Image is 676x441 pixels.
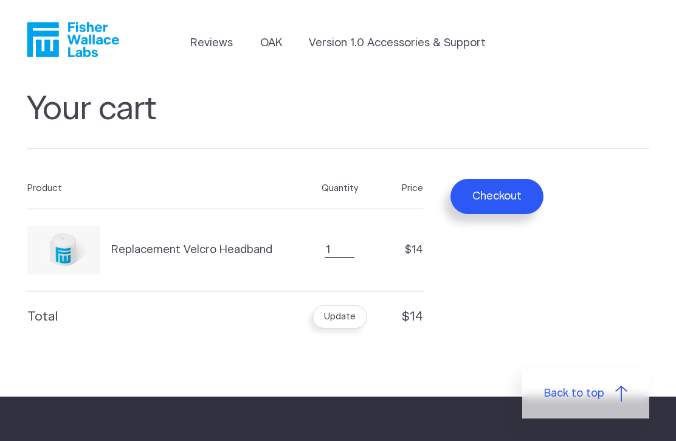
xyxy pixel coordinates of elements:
a: Reviews [190,35,233,52]
a: OAK [260,35,282,52]
a: Back to top [522,369,649,418]
th: Price [384,168,423,209]
th: Total [27,291,295,342]
a: Fisher Wallace [27,22,119,57]
td: $14 [384,209,423,291]
button: Checkout [450,179,543,214]
th: Product [27,168,295,209]
th: Quantity [295,168,384,209]
a: Replacement Velcro Headband [27,226,278,274]
td: $14 [384,291,423,342]
span: Replacement Velcro Headband [111,242,272,259]
span: Back to top [544,386,604,402]
h1: Your cart [27,90,649,149]
a: Version 1.0 Accessories & Support [309,35,486,52]
button: Update [312,305,367,328]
